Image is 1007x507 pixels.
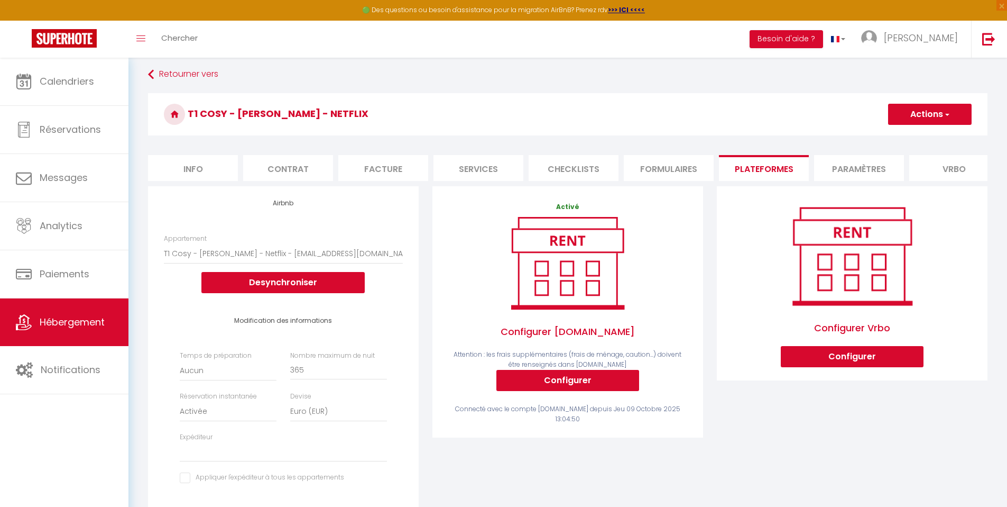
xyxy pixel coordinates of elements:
[454,350,681,369] span: Attention : les frais supplémentaires (frais de ménage, caution...) doivent être renseignés dans ...
[496,370,639,391] button: Configurer
[148,155,238,181] li: Info
[161,32,198,43] span: Chercher
[781,346,923,367] button: Configurer
[40,75,94,88] span: Calendriers
[180,351,252,361] label: Temps de préparation
[448,404,687,424] div: Connecté avec le compte [DOMAIN_NAME] depuis Jeu 09 Octobre 2025 13:04:50
[529,155,618,181] li: Checklists
[40,267,89,280] span: Paiements
[448,314,687,350] span: Configurer [DOMAIN_NAME]
[148,93,987,135] h3: T1 Cosy - [PERSON_NAME] - Netflix
[40,219,82,232] span: Analytics
[861,30,877,46] img: ...
[814,155,904,181] li: Paramètres
[201,272,365,293] button: Desynchroniser
[41,363,100,376] span: Notifications
[243,155,333,181] li: Contrat
[448,202,687,212] p: Activé
[884,31,958,44] span: [PERSON_NAME]
[180,432,213,442] label: Expéditeur
[180,392,257,402] label: Réservation instantanée
[781,202,923,310] img: rent.png
[153,21,206,58] a: Chercher
[888,104,972,125] button: Actions
[338,155,428,181] li: Facture
[40,171,88,184] span: Messages
[164,234,207,244] label: Appartement
[290,392,311,402] label: Devise
[40,315,105,329] span: Hébergement
[853,21,971,58] a: ... [PERSON_NAME]
[290,351,375,361] label: Nombre maximum de nuit
[909,155,999,181] li: Vrbo
[180,317,387,324] h4: Modification des informations
[982,32,995,46] img: logout
[719,155,809,181] li: Plateformes
[433,155,523,181] li: Services
[148,65,987,84] a: Retourner vers
[32,29,97,48] img: Super Booking
[624,155,714,181] li: Formulaires
[500,212,635,314] img: rent.png
[781,310,923,346] span: Configurer Vrbo
[40,123,101,136] span: Réservations
[164,200,403,207] h4: Airbnb
[608,5,645,14] a: >>> ICI <<<<
[750,30,823,48] button: Besoin d'aide ?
